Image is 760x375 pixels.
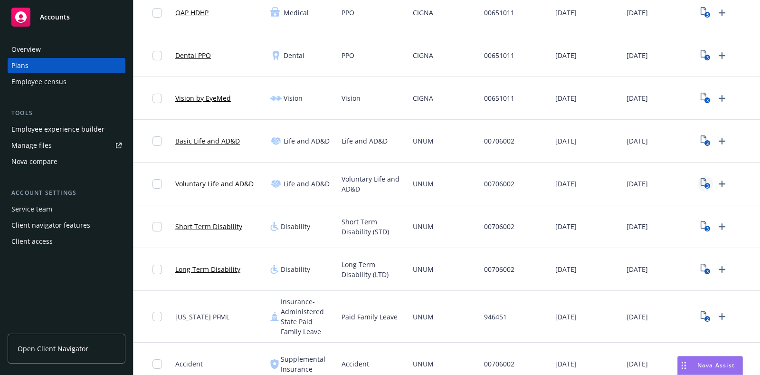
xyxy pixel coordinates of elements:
[8,74,125,89] a: Employee census
[175,221,242,231] a: Short Term Disability
[413,359,434,369] span: UNUM
[555,50,577,60] span: [DATE]
[342,93,361,103] span: Vision
[152,179,162,189] input: Toggle Row Selected
[627,93,648,103] span: [DATE]
[281,221,310,231] span: Disability
[11,202,52,217] div: Service team
[627,264,648,274] span: [DATE]
[152,8,162,18] input: Toggle Row Selected
[175,93,231,103] a: Vision by EyeMed
[706,97,708,104] text: 3
[678,356,690,375] div: Drag to move
[698,219,713,234] a: View Plan Documents
[714,48,730,63] a: Upload Plan Documents
[706,316,708,322] text: 2
[714,134,730,149] a: Upload Plan Documents
[627,179,648,189] span: [DATE]
[706,140,708,146] text: 3
[627,136,648,146] span: [DATE]
[40,13,70,21] span: Accounts
[706,183,708,189] text: 3
[342,50,354,60] span: PPO
[484,93,514,103] span: 00651011
[714,176,730,192] a: Upload Plan Documents
[555,264,577,274] span: [DATE]
[11,74,66,89] div: Employee census
[413,179,434,189] span: UNUM
[342,359,369,369] span: Accident
[175,179,254,189] a: Voluntary Life and AD&D
[11,154,57,169] div: Nova compare
[8,218,125,233] a: Client navigator features
[714,219,730,234] a: Upload Plan Documents
[484,359,514,369] span: 00706002
[11,58,28,73] div: Plans
[175,312,229,322] span: [US_STATE] PFML
[284,50,304,60] span: Dental
[698,48,713,63] a: View Plan Documents
[284,8,309,18] span: Medical
[11,234,53,249] div: Client access
[697,361,735,369] span: Nova Assist
[152,222,162,231] input: Toggle Row Selected
[342,8,354,18] span: PPO
[555,93,577,103] span: [DATE]
[284,136,330,146] span: Life and AD&D
[706,226,708,232] text: 3
[152,312,162,321] input: Toggle Row Selected
[152,136,162,146] input: Toggle Row Selected
[706,55,708,61] text: 3
[8,108,125,118] div: Tools
[555,359,577,369] span: [DATE]
[484,221,514,231] span: 00706002
[413,93,433,103] span: CIGNA
[8,202,125,217] a: Service team
[413,264,434,274] span: UNUM
[11,218,90,233] div: Client navigator features
[698,134,713,149] a: View Plan Documents
[413,312,434,322] span: UNUM
[18,344,88,354] span: Open Client Navigator
[175,50,211,60] a: Dental PPO
[555,221,577,231] span: [DATE]
[281,297,334,337] span: Insurance-Administered State Paid Family Leave
[175,8,209,18] a: OAP HDHP
[11,138,52,153] div: Manage files
[175,359,203,369] span: Accident
[627,221,648,231] span: [DATE]
[11,122,104,137] div: Employee experience builder
[342,136,388,146] span: Life and AD&D
[8,188,125,198] div: Account settings
[698,262,713,277] a: View Plan Documents
[484,8,514,18] span: 00651011
[175,136,240,146] a: Basic Life and AD&D
[555,312,577,322] span: [DATE]
[342,260,405,279] span: Long Term Disability (LTD)
[698,91,713,106] a: View Plan Documents
[555,179,577,189] span: [DATE]
[152,94,162,103] input: Toggle Row Selected
[152,51,162,60] input: Toggle Row Selected
[698,309,713,324] a: View Plan Documents
[714,5,730,20] a: Upload Plan Documents
[706,12,708,18] text: 5
[413,8,433,18] span: CIGNA
[175,264,240,274] a: Long Term Disability
[627,50,648,60] span: [DATE]
[484,312,507,322] span: 946451
[484,179,514,189] span: 00706002
[484,136,514,146] span: 00706002
[627,359,648,369] span: [DATE]
[627,8,648,18] span: [DATE]
[11,42,41,57] div: Overview
[484,264,514,274] span: 00706002
[281,264,310,274] span: Disability
[284,93,303,103] span: Vision
[698,5,713,20] a: View Plan Documents
[8,154,125,169] a: Nova compare
[342,174,405,194] span: Voluntary Life and AD&D
[677,356,743,375] button: Nova Assist
[714,309,730,324] a: Upload Plan Documents
[8,42,125,57] a: Overview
